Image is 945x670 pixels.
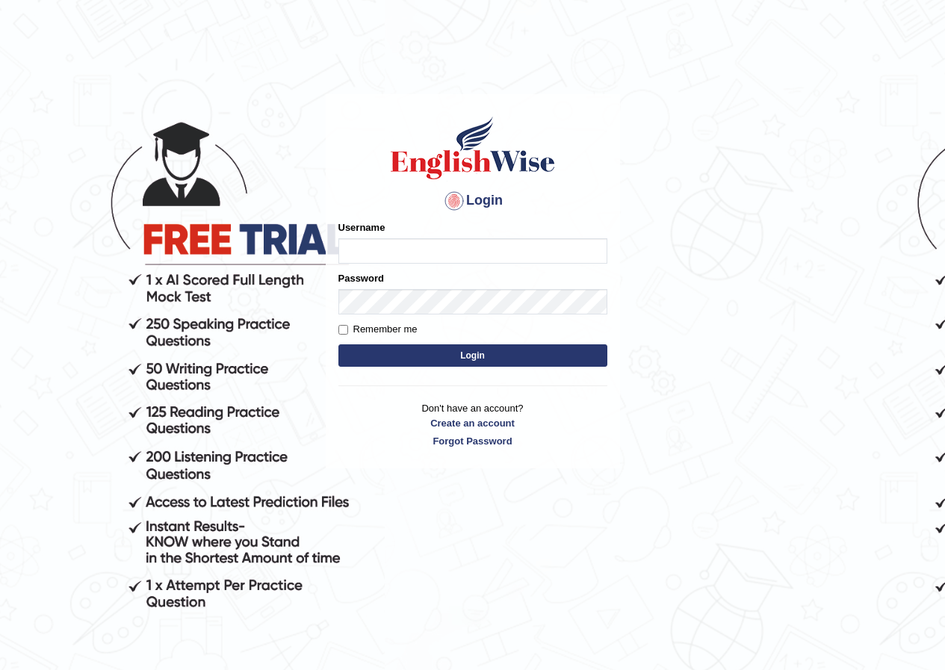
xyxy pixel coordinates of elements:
[338,344,607,367] button: Login
[338,434,607,448] a: Forgot Password
[338,322,418,337] label: Remember me
[338,416,607,430] a: Create an account
[338,220,385,235] label: Username
[338,189,607,213] h4: Login
[388,114,558,182] img: Logo of English Wise sign in for intelligent practice with AI
[338,271,384,285] label: Password
[338,401,607,447] p: Don't have an account?
[338,325,348,335] input: Remember me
